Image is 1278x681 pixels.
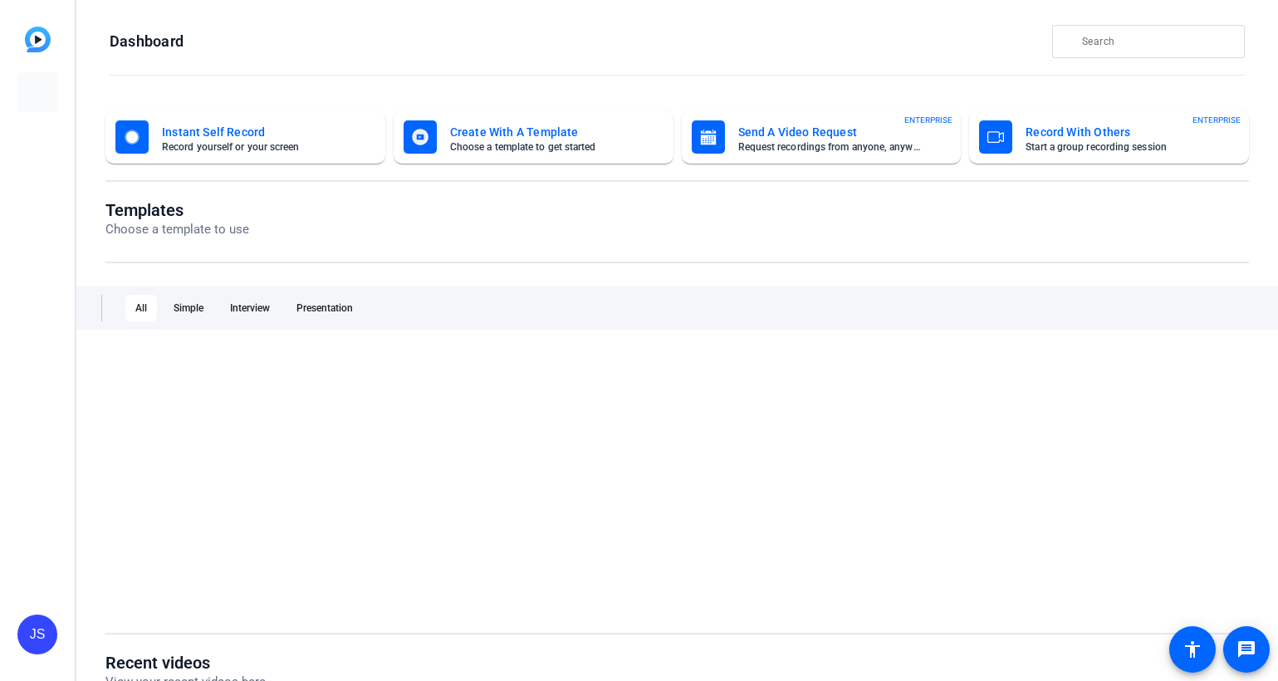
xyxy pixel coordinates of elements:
[1192,114,1241,126] span: ENTERPRISE
[1236,639,1256,659] mat-icon: message
[682,110,962,164] button: Send A Video RequestRequest recordings from anyone, anywhereENTERPRISE
[110,32,184,51] h1: Dashboard
[162,122,349,142] mat-card-title: Instant Self Record
[105,220,249,239] p: Choose a template to use
[1026,122,1212,142] mat-card-title: Record With Others
[220,295,280,321] div: Interview
[1082,32,1231,51] input: Search
[162,142,349,152] mat-card-subtitle: Record yourself or your screen
[904,114,952,126] span: ENTERPRISE
[125,295,157,321] div: All
[17,615,57,654] div: JS
[1183,639,1202,659] mat-icon: accessibility
[164,295,213,321] div: Simple
[738,142,925,152] mat-card-subtitle: Request recordings from anyone, anywhere
[105,200,249,220] h1: Templates
[394,110,673,164] button: Create With A TemplateChoose a template to get started
[105,653,266,673] h1: Recent videos
[450,122,637,142] mat-card-title: Create With A Template
[105,110,385,164] button: Instant Self RecordRecord yourself or your screen
[25,27,51,52] img: blue-gradient.svg
[969,110,1249,164] button: Record With OthersStart a group recording sessionENTERPRISE
[286,295,363,321] div: Presentation
[450,142,637,152] mat-card-subtitle: Choose a template to get started
[738,122,925,142] mat-card-title: Send A Video Request
[1026,142,1212,152] mat-card-subtitle: Start a group recording session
